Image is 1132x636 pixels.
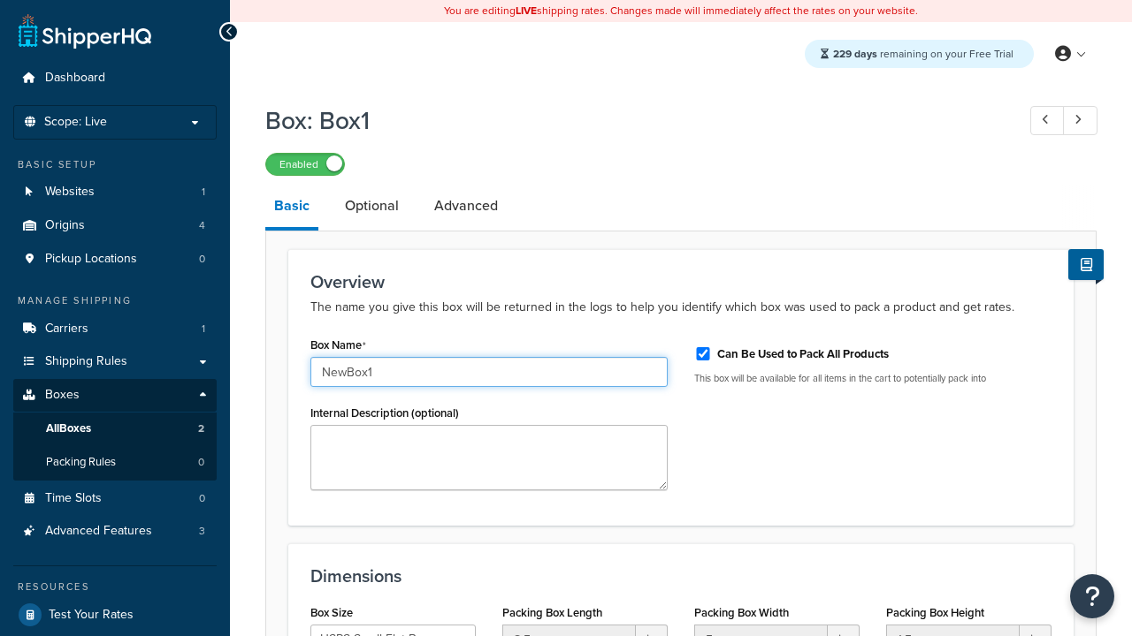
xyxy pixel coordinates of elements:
[502,606,602,619] label: Packing Box Length
[13,313,217,345] a: Carriers1
[266,154,344,175] label: Enabled
[13,293,217,308] div: Manage Shipping
[13,446,217,479] li: Packing Rules
[310,566,1052,586] h3: Dimensions
[13,599,217,631] a: Test Your Rates
[46,455,116,470] span: Packing Rules
[45,322,88,337] span: Carriers
[310,406,459,420] label: Internal Description (optional)
[1068,249,1104,280] button: Show Help Docs
[199,252,205,267] span: 0
[516,3,537,19] b: LIVE
[44,115,107,130] span: Scope: Live
[13,379,217,412] a: Boxes
[13,345,217,378] a: Shipping Rules
[199,491,205,506] span: 0
[1030,106,1065,135] a: Previous Record
[425,185,507,227] a: Advanced
[13,243,217,276] li: Pickup Locations
[198,455,204,470] span: 0
[13,379,217,480] li: Boxes
[13,176,217,208] li: Websites
[199,524,205,539] span: 3
[45,491,102,506] span: Time Slots
[13,515,217,548] a: Advanced Features3
[202,322,205,337] span: 1
[13,313,217,345] li: Carriers
[13,157,217,172] div: Basic Setup
[694,606,789,619] label: Packing Box Width
[45,218,85,233] span: Origins
[833,46,877,62] strong: 229 days
[694,372,1052,385] p: This box will be available for all items in the cart to potentially pack into
[45,252,137,267] span: Pickup Locations
[45,185,95,200] span: Websites
[310,338,366,352] label: Box Name
[13,176,217,208] a: Websites1
[46,421,91,436] span: All Boxes
[13,413,217,445] a: AllBoxes2
[45,524,152,539] span: Advanced Features
[45,354,127,369] span: Shipping Rules
[13,579,217,594] div: Resources
[13,209,217,242] a: Origins4
[13,446,217,479] a: Packing Rules0
[1070,574,1114,618] button: Open Resource Center
[13,209,217,242] li: Origins
[310,272,1052,291] h3: Overview
[202,185,205,200] span: 1
[45,388,80,403] span: Boxes
[45,71,105,86] span: Dashboard
[13,243,217,276] a: Pickup Locations0
[13,515,217,548] li: Advanced Features
[13,62,217,95] a: Dashboard
[717,346,889,362] label: Can Be Used to Pack All Products
[265,103,998,138] h1: Box: Box1
[310,297,1052,318] p: The name you give this box will be returned in the logs to help you identify which box was used t...
[199,218,205,233] span: 4
[13,482,217,515] a: Time Slots0
[265,185,318,231] a: Basic
[886,606,984,619] label: Packing Box Height
[13,482,217,515] li: Time Slots
[198,421,204,436] span: 2
[310,606,353,619] label: Box Size
[336,185,408,227] a: Optional
[49,608,134,623] span: Test Your Rates
[1063,106,1098,135] a: Next Record
[833,46,1013,62] span: remaining on your Free Trial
